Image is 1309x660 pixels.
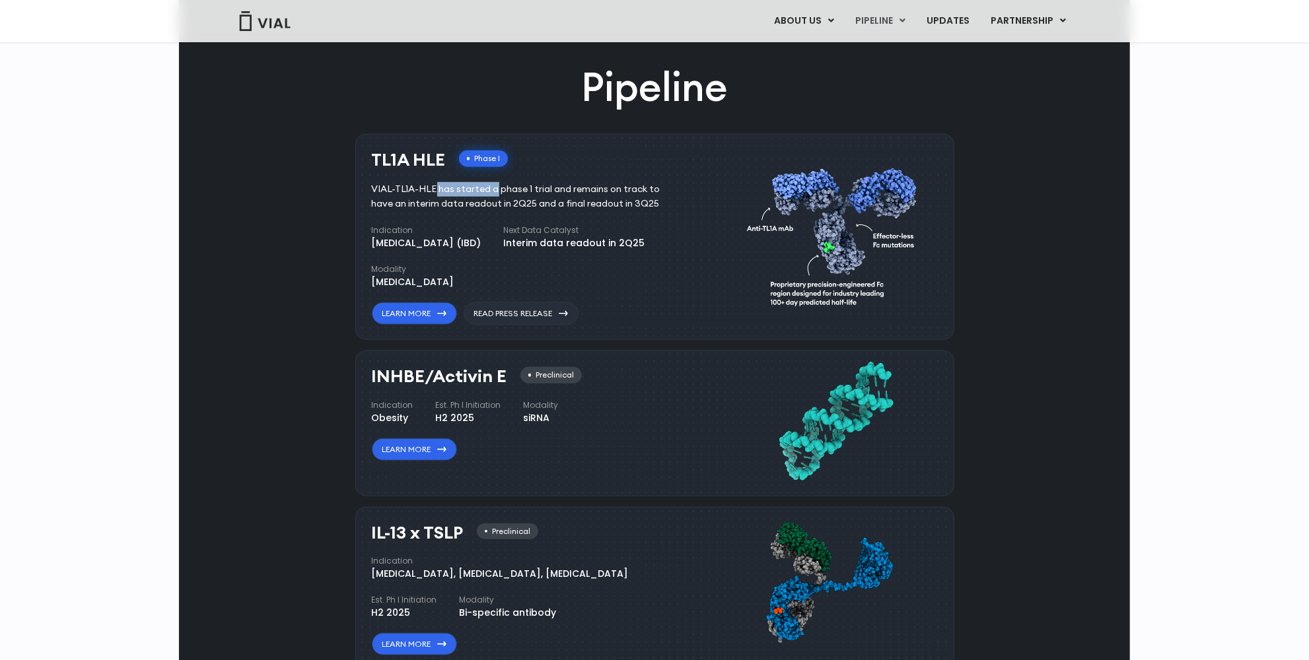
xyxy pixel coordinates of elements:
h3: INHBE/Activin E [372,367,507,386]
div: [MEDICAL_DATA] (IBD) [372,236,481,250]
h3: TL1A HLE [372,150,446,170]
h3: IL-13 x TSLP [372,523,464,543]
h4: Indication [372,555,629,567]
h4: Next Data Catalyst [504,224,645,236]
img: TL1A antibody diagram. [747,144,924,325]
a: Learn More [372,302,457,325]
div: Preclinical [477,523,538,540]
a: PARTNERSHIPMenu Toggle [980,10,1077,32]
h4: Est. Ph I Initiation [436,399,501,411]
h2: Pipeline [581,60,728,114]
h4: Modality [372,263,454,275]
img: Vial Logo [238,11,291,31]
div: siRNA [524,411,559,425]
a: Learn More [372,633,457,655]
h4: Indication [372,399,413,411]
div: Preclinical [520,367,582,383]
div: Interim data readout in 2Q25 [504,236,645,250]
a: Read Press Release [464,302,579,325]
h4: Est. Ph I Initiation [372,594,437,606]
div: Phase I [459,150,508,167]
h4: Indication [372,224,481,236]
div: H2 2025 [372,606,437,620]
a: ABOUT USMenu Toggle [763,10,844,32]
a: Learn More [372,438,457,461]
div: H2 2025 [436,411,501,425]
div: [MEDICAL_DATA] [372,275,454,289]
h4: Modality [524,399,559,411]
a: UPDATES [916,10,979,32]
h4: Modality [460,594,557,606]
a: PIPELINEMenu Toggle [845,10,915,32]
div: VIAL-TL1A-HLE has started a phase 1 trial and remains on track to have an interim data readout in... [372,182,680,211]
div: Obesity [372,411,413,425]
div: Bi-specific antibody [460,606,557,620]
div: [MEDICAL_DATA], [MEDICAL_DATA], [MEDICAL_DATA] [372,567,629,581]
